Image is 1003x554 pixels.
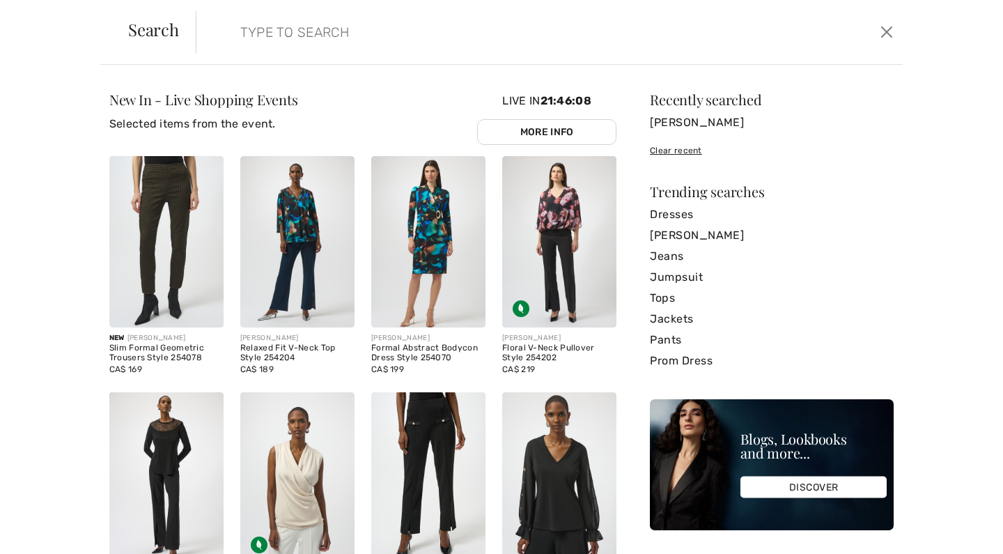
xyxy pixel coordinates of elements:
a: Prom Dress [650,351,894,371]
img: Relaxed Fit V-Neck Top Style 254204. Black/Multi [240,156,355,328]
img: Sustainable Fabric [513,300,529,317]
p: Selected items from the event. [109,116,298,132]
div: Blogs, Lookbooks and more... [740,432,887,460]
span: CA$ 199 [371,364,404,374]
a: Pants [650,330,894,351]
div: Slim Formal Geometric Trousers Style 254078 [109,344,224,363]
div: Floral V-Neck Pullover Style 254202 [502,344,616,363]
img: Sustainable Fabric [251,537,267,553]
a: [PERSON_NAME] [650,225,894,246]
div: [PERSON_NAME] [502,333,616,344]
div: Recently searched [650,93,894,107]
a: Tops [650,288,894,309]
span: 21:46:08 [541,94,591,107]
div: Clear recent [650,144,894,157]
span: New In - Live Shopping Events [109,90,298,109]
img: Slim Formal Geometric Trousers Style 254078. Black/bronze [109,156,224,328]
a: [PERSON_NAME] [650,112,894,133]
div: DISCOVER [740,477,887,498]
span: Search [128,21,179,38]
div: [PERSON_NAME] [109,333,224,344]
a: Jumpsuit [650,267,894,288]
img: Formal Abstract Bodycon Dress Style 254070. Black/Multi [371,156,485,328]
a: Jackets [650,309,894,330]
span: Chat [33,10,61,22]
div: Live In [477,93,616,145]
img: Blogs, Lookbooks and more... [650,399,894,530]
a: More Info [477,119,616,145]
span: CA$ 189 [240,364,274,374]
div: Trending searches [650,185,894,199]
input: TYPE TO SEARCH [230,11,715,53]
img: Floral V-Neck Pullover Style 254202. Black/Multi [502,156,616,328]
div: Formal Abstract Bodycon Dress Style 254070 [371,344,485,363]
div: [PERSON_NAME] [371,333,485,344]
span: New [109,334,125,342]
div: Relaxed Fit V-Neck Top Style 254204 [240,344,355,363]
a: Jeans [650,246,894,267]
span: CA$ 219 [502,364,535,374]
span: CA$ 169 [109,364,142,374]
a: Dresses [650,204,894,225]
button: Close [876,21,897,43]
div: [PERSON_NAME] [240,333,355,344]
